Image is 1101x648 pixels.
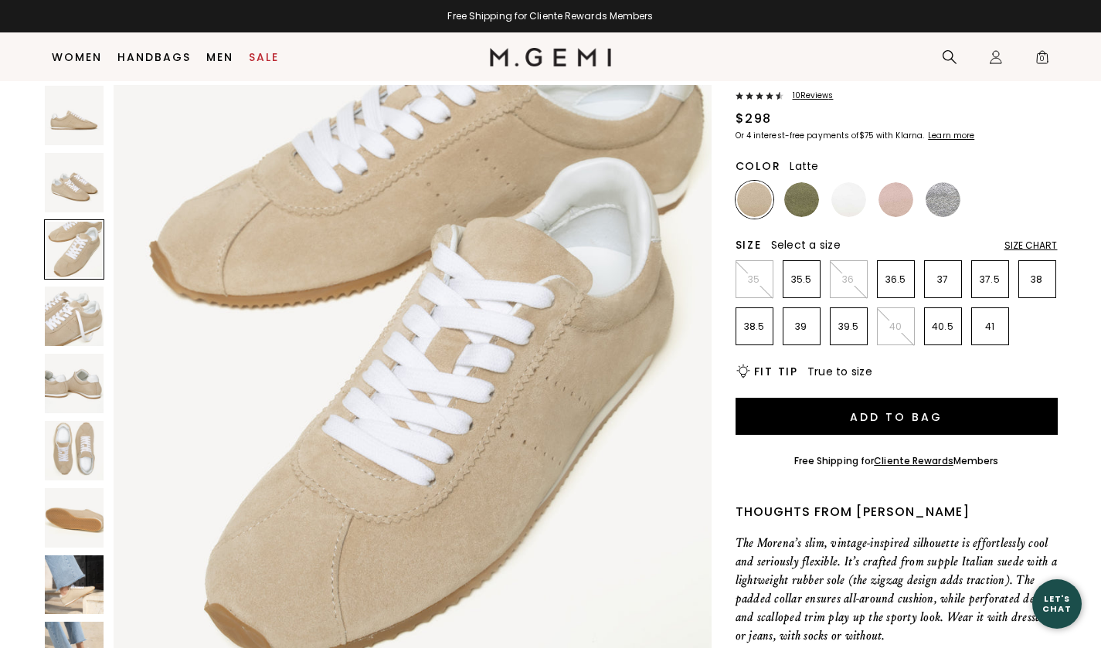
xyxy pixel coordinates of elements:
[1035,53,1050,68] span: 0
[736,160,781,172] h2: Color
[925,273,961,286] p: 37
[972,321,1008,333] p: 41
[490,48,611,66] img: M.Gemi
[45,488,104,548] img: The Morena
[972,273,1008,286] p: 37.5
[831,321,867,333] p: 39.5
[117,51,191,63] a: Handbags
[784,182,819,217] img: Olive
[878,321,914,333] p: 40
[1032,594,1082,613] div: Let's Chat
[783,273,820,286] p: 35.5
[925,321,961,333] p: 40.5
[45,555,104,615] img: The Morena
[1019,273,1055,286] p: 38
[831,273,867,286] p: 36
[45,153,104,212] img: The Morena
[783,321,820,333] p: 39
[736,398,1058,435] button: Add to Bag
[831,182,866,217] img: White
[928,130,974,141] klarna-placement-style-cta: Learn more
[874,454,953,467] a: Cliente Rewards
[736,239,762,251] h2: Size
[736,534,1058,645] p: The Morena’s slim, vintage-inspired silhouette is effortlessly cool and seriously flexible. It’s ...
[736,273,773,286] p: 35
[736,130,859,141] klarna-placement-style-body: Or 4 interest-free payments of
[45,86,104,145] img: The Morena
[771,237,841,253] span: Select a size
[736,503,1058,521] div: Thoughts from [PERSON_NAME]
[859,130,874,141] klarna-placement-style-amount: $75
[736,110,772,128] div: $298
[45,354,104,413] img: The Morena
[878,182,913,217] img: Ballerina Pink
[878,273,914,286] p: 36.5
[45,287,104,346] img: The Morena
[206,51,233,63] a: Men
[45,421,104,480] img: The Morena
[876,130,926,141] klarna-placement-style-body: with Klarna
[926,182,960,217] img: Silver
[1004,239,1058,252] div: Size Chart
[794,455,999,467] div: Free Shipping for Members
[736,91,1058,103] a: 10Reviews
[754,365,798,378] h2: Fit Tip
[807,364,872,379] span: True to size
[736,321,773,333] p: 38.5
[52,51,102,63] a: Women
[790,158,818,174] span: Latte
[737,182,772,217] img: Latte
[783,91,834,100] span: 10 Review s
[249,51,279,63] a: Sale
[926,131,974,141] a: Learn more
